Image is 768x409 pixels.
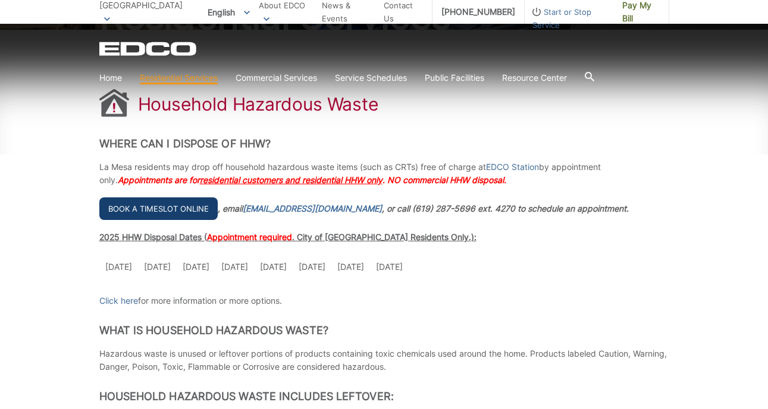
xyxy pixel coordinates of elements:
[335,71,407,84] a: Service Schedules
[99,254,138,279] td: [DATE]
[144,260,171,273] p: [DATE]
[99,294,669,307] p: for more information or more options.
[254,254,293,279] td: [DATE]
[138,93,379,115] h1: Household Hazardous Waste
[200,175,383,185] span: residential customers and residential HHW only
[99,71,122,84] a: Home
[236,71,317,84] a: Commercial Services
[331,254,370,279] td: [DATE]
[243,202,382,215] a: [EMAIL_ADDRESS][DOMAIN_NAME]
[293,254,331,279] td: [DATE]
[99,232,477,242] span: 2025 HHW Disposal Dates ( . City of [GEOGRAPHIC_DATA] Residents Only.):
[99,197,218,220] a: Book a timeslot online
[99,161,669,187] p: La Mesa residents may drop off household hazardous waste items (such as CRTs) free of charge at b...
[99,324,669,337] h2: What is Household Hazardous Waste?
[370,254,409,279] td: [DATE]
[99,42,198,56] a: EDCD logo. Return to the homepage.
[99,137,669,150] h2: Where Can I Dispose of HHW?
[218,203,629,213] em: , email , or call (619) 287-5696 ext. 4270 to schedule an appointment.
[99,347,669,373] p: Hazardous waste is unused or leftover portions of products containing toxic chemicals used around...
[99,390,669,403] h2: Household Hazardous Waste Includes Leftover:
[118,175,506,185] span: Appointments are for . NO commercial HHW disposal.
[99,294,138,307] a: Click here
[502,71,567,84] a: Resource Center
[177,254,215,279] td: [DATE]
[221,260,248,273] p: [DATE]
[207,232,292,242] span: Appointment required
[140,71,218,84] a: Residential Services
[199,2,259,22] span: English
[425,71,484,84] a: Public Facilities
[486,161,539,174] a: EDCO Station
